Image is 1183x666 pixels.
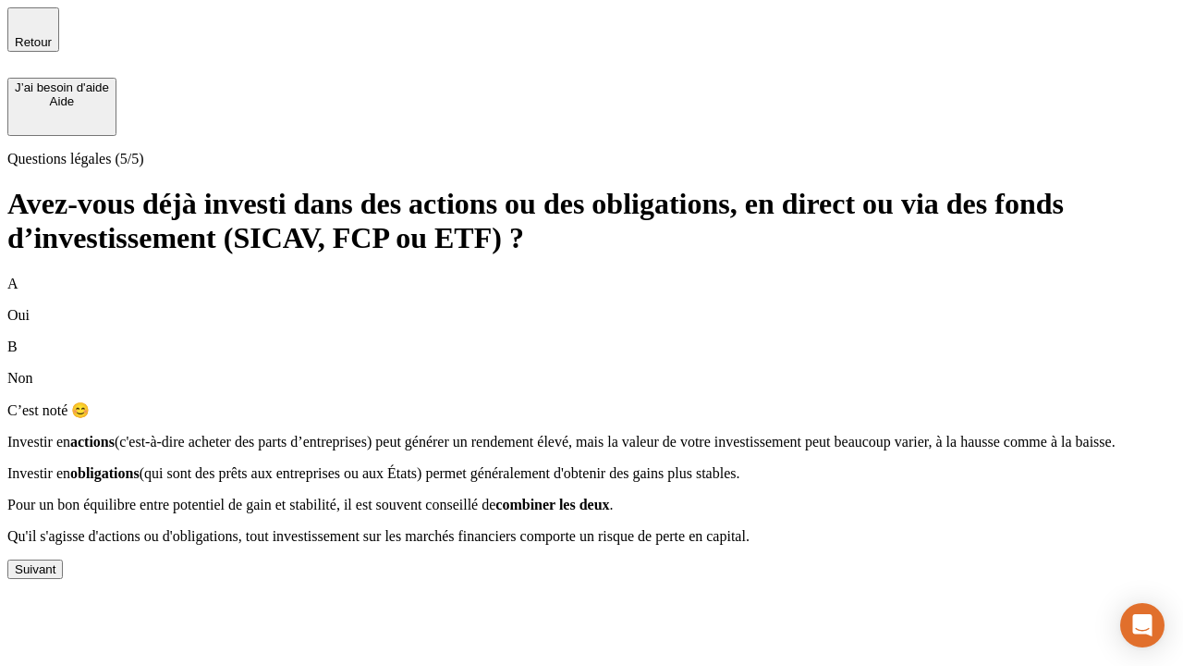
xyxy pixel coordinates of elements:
[7,434,70,450] span: Investir en
[7,276,1176,292] p: A
[7,151,1176,167] p: Questions légales (5/5)
[15,94,109,108] div: Aide
[115,434,1116,450] span: (c'est-à-dire acheter des parts d’entreprises) peut générer un rendement élevé, mais la valeur de...
[15,80,109,94] div: J’ai besoin d'aide
[610,497,614,512] span: .
[15,562,55,576] div: Suivant
[7,370,1176,387] p: Non
[7,339,1176,355] p: B
[7,528,750,544] span: Qu'il s'agisse d'actions ou d'obligations, tout investissement sur les marchés financiers comport...
[15,35,52,49] span: Retour
[70,434,115,450] span: actions
[7,402,90,418] span: C’est noté 😊
[7,187,1176,255] h1: Avez-vous déjà investi dans des actions ou des obligations, en direct ou via des fonds d’investis...
[140,465,740,481] span: (qui sont des prêts aux entreprises ou aux États) permet généralement d'obtenir des gains plus st...
[7,307,1176,324] p: Oui
[495,497,609,512] span: combiner les deux
[1120,603,1165,647] div: Open Intercom Messenger
[7,465,70,481] span: Investir en
[7,497,495,512] span: Pour un bon équilibre entre potentiel de gain et stabilité, il est souvent conseillé de
[7,7,59,52] button: Retour
[70,465,140,481] span: obligations
[7,560,63,579] button: Suivant
[7,78,116,136] button: J’ai besoin d'aideAide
